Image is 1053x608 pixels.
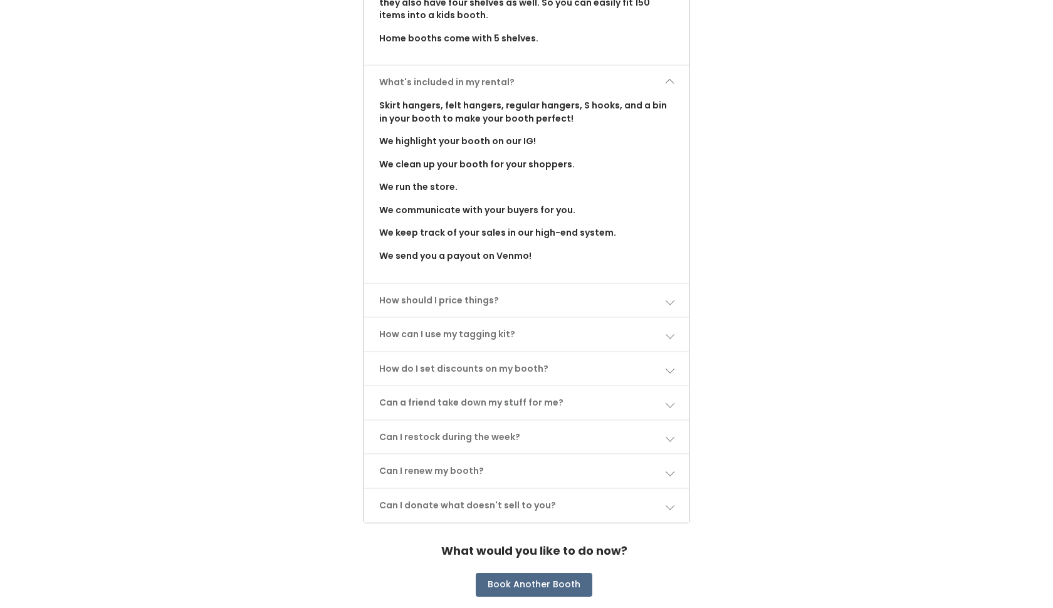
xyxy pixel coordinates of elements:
a: How do I set discounts on my booth? [364,352,689,385]
a: Can I restock during the week? [364,421,689,454]
p: We keep track of your sales in our high-end system. [379,226,674,239]
p: Home booths come with 5 shelves. [379,32,674,45]
button: Book Another Booth [476,573,592,597]
p: We communicate with your buyers for you. [379,204,674,217]
p: We highlight your booth on our IG! [379,135,674,148]
a: Can I donate what doesn't sell to you? [364,489,689,522]
p: We clean up your booth for your shoppers. [379,158,674,171]
a: How can I use my tagging kit? [364,318,689,351]
a: Can I renew my booth? [364,454,689,488]
a: Can a friend take down my stuff for me? [364,386,689,419]
p: We send you a payout on Venmo! [379,249,674,263]
p: We run the store. [379,181,674,194]
p: Skirt hangers, felt hangers, regular hangers, S hooks, and a bin in your booth to make your booth... [379,99,674,125]
h4: What would you like to do now? [441,538,627,563]
a: What's included in my rental? [364,66,689,99]
a: How should I price things? [364,284,689,317]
